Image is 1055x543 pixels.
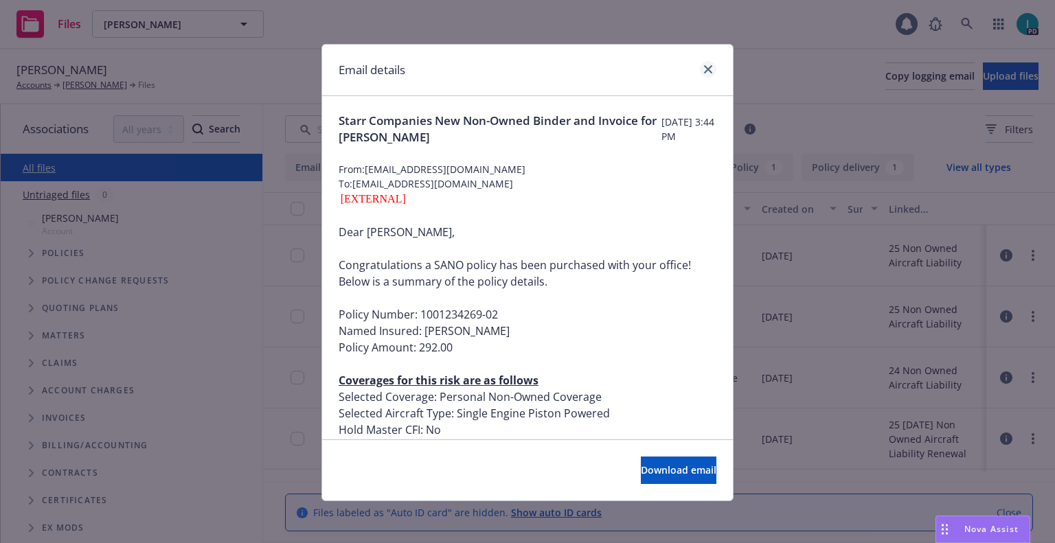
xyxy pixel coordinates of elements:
[935,516,1030,543] button: Nova Assist
[339,176,716,191] span: To: [EMAIL_ADDRESS][DOMAIN_NAME]
[964,523,1019,535] span: Nova Assist
[339,113,661,146] span: Starr Companies New Non-Owned Binder and Invoice for [PERSON_NAME]
[700,61,716,78] a: close
[339,323,716,339] div: Named Insured: [PERSON_NAME]
[339,224,716,240] div: Dear [PERSON_NAME],
[339,389,716,405] div: Selected Coverage: Personal Non-Owned Coverage
[339,373,538,388] u: Coverages for this risk are as follows
[339,61,405,79] h1: Email details
[339,306,716,323] div: Policy Number: 1001234269-02
[339,191,716,207] div: [EXTERNAL]
[641,463,716,476] span: Download email
[339,162,716,176] span: From: [EMAIL_ADDRESS][DOMAIN_NAME]
[339,405,716,421] div: Selected Aircraft Type: Single Engine Piston Powered
[661,115,716,143] span: [DATE] 3:44 PM
[339,257,716,290] div: Congratulations a SANO policy has been purchased with your office! Below is a summary of the poli...
[641,457,716,484] button: Download email
[339,421,716,438] div: Hold Master CFI: No
[339,339,716,356] div: Policy Amount: 292.00
[936,516,953,542] div: Drag to move
[339,438,716,454] div: Basic, Advance, Master Wings Program: No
